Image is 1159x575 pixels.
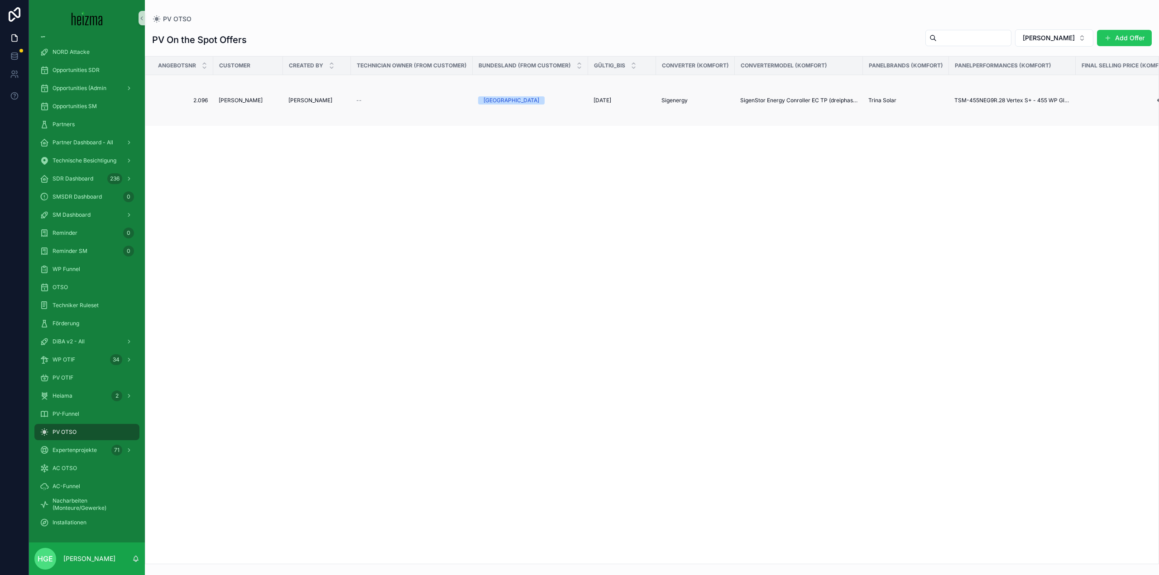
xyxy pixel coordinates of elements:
[34,207,139,223] a: SM Dashboard
[484,96,539,105] div: [GEOGRAPHIC_DATA]
[869,62,943,69] span: PanelBrands (Komfort)
[53,247,87,255] span: Reminder SM
[34,406,139,422] a: PV-Funnel
[53,338,85,345] span: DiBA v2 - All
[34,460,139,476] a: AC OTSO
[158,62,196,69] span: Angebotsnr
[740,97,857,104] a: SigenStor Energy Conroller EC TP (dreiphasig) 15.0
[34,116,139,133] a: Partners
[219,62,250,69] span: Customer
[34,152,139,169] a: Technische Besichtigung
[34,80,139,96] a: Opportunities (Admin
[357,62,467,69] span: Technician Owner (from customer)
[152,14,192,24] a: PV OTSO
[662,62,729,69] span: Converter (Komfort)
[53,428,77,436] span: PV OTSO
[123,191,134,202] div: 0
[53,519,86,526] span: Installationen
[34,134,139,151] a: Partner Dashboard - All
[163,14,192,24] span: PV OTSO
[34,370,139,386] a: PV OTIF
[34,388,139,404] a: Heiama2
[1023,33,1075,43] span: [PERSON_NAME]
[53,48,90,56] span: NORD Attacke
[34,297,139,314] a: Techniker Ruleset
[34,514,139,531] a: Installationen
[53,103,97,110] span: Opportunities SM
[53,157,116,164] span: Technische Besichtigung
[356,97,362,104] span: --
[53,229,77,237] span: Reminder
[34,424,139,440] a: PV OTSO
[38,553,53,564] span: HGE
[34,442,139,458] a: Expertenprojekte71
[954,97,1070,104] a: TSM-455NEG9R.28 Vertex S+ - 455 WP Glas-Glas
[868,97,896,104] span: Trina Solar
[661,97,729,104] a: Sigenergy
[63,554,115,563] p: [PERSON_NAME]
[53,374,73,381] span: PV OTIF
[34,315,139,332] a: Förderung
[53,139,113,146] span: Partner Dashboard - All
[123,246,134,257] div: 0
[1097,30,1152,46] button: Add Offer
[34,225,139,241] a: Reminder0
[34,243,139,259] a: Reminder SM0
[34,333,139,350] a: DiBA v2 - All
[288,97,332,104] span: [PERSON_NAME]
[53,302,99,309] span: Techniker Ruleset
[53,175,93,182] span: SDR Dashboard
[34,44,139,60] a: NORD Attacke
[156,97,208,104] a: 2.096
[123,228,134,238] div: 0
[53,392,72,399] span: Heiama
[594,97,651,104] a: [DATE]
[53,121,75,128] span: Partners
[288,97,345,104] a: [PERSON_NAME]
[289,62,323,69] span: Created By
[29,36,145,542] div: scrollable content
[479,62,571,69] span: Bundesland (from customer)
[107,173,122,184] div: 236
[1015,29,1093,47] button: Select Button
[955,62,1051,69] span: PanelPerformances (Komfort)
[34,189,139,205] a: SMSDR Dashboard0
[34,478,139,494] a: AC-Funnel
[53,447,97,454] span: Expertenprojekte
[111,390,122,401] div: 2
[53,85,106,92] span: Opportunities (Admin
[53,266,80,273] span: WP Funnel
[53,410,79,418] span: PV-Funnel
[53,465,77,472] span: AC OTSO
[53,284,68,291] span: OTSO
[34,496,139,513] a: Nacharbeiten (Monteure/Gewerke)
[53,497,130,512] span: Nacharbeiten (Monteure/Gewerke)
[356,97,467,104] a: --
[34,279,139,295] a: OTSO
[53,356,75,363] span: WP OTIF
[53,320,79,327] span: Förderung
[478,96,583,105] a: [GEOGRAPHIC_DATA]
[219,97,263,104] span: [PERSON_NAME]
[53,193,102,200] span: SMSDR Dashboard
[72,11,103,25] img: App logo
[53,483,80,490] span: AC-Funnel
[110,354,122,365] div: 34
[53,67,100,74] span: Opportunities SDR
[219,97,278,104] a: [PERSON_NAME]
[34,98,139,114] a: Opportunities SM
[152,33,247,46] h1: PV On the Spot Offers
[661,97,688,104] span: Sigenergy
[594,97,611,104] span: [DATE]
[741,62,827,69] span: ConverterModel (Komfort)
[34,261,139,277] a: WP Funnel
[34,62,139,78] a: Opportunities SDR
[34,352,139,368] a: WP OTIF34
[34,171,139,187] a: SDR Dashboard236
[111,445,122,456] div: 71
[868,97,943,104] a: Trina Solar
[594,62,625,69] span: Gültig_bis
